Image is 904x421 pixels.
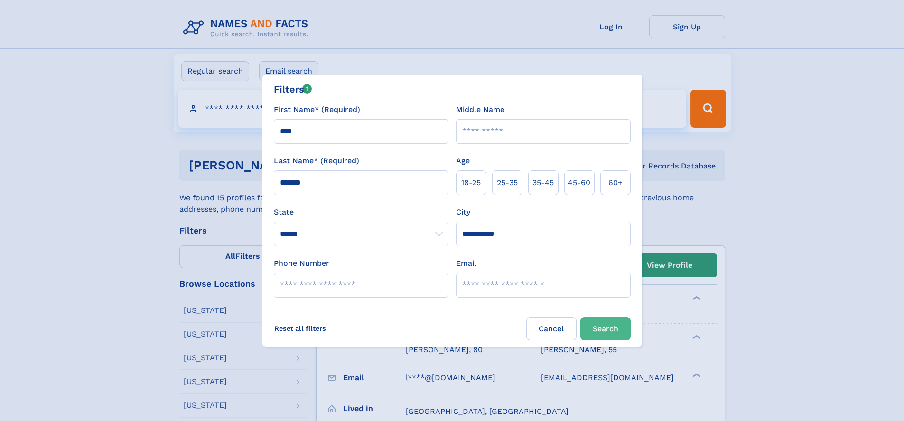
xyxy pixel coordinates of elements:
[456,206,470,218] label: City
[456,155,470,167] label: Age
[268,317,332,340] label: Reset all filters
[608,177,623,188] span: 60+
[497,177,518,188] span: 25‑35
[580,317,631,340] button: Search
[274,155,359,167] label: Last Name* (Required)
[274,258,329,269] label: Phone Number
[274,104,360,115] label: First Name* (Required)
[568,177,590,188] span: 45‑60
[526,317,577,340] label: Cancel
[532,177,554,188] span: 35‑45
[456,104,504,115] label: Middle Name
[274,206,448,218] label: State
[461,177,481,188] span: 18‑25
[456,258,476,269] label: Email
[274,82,312,96] div: Filters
